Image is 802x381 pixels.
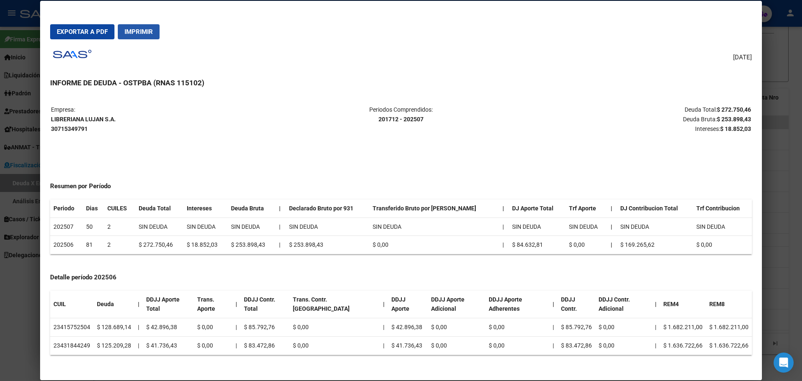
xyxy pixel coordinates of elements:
td: | [135,336,143,355]
th: | [607,236,617,254]
td: 23415752504 [50,318,94,337]
td: | [276,236,286,254]
p: Deuda Total: Deuda Bruta: Intereses: [518,105,751,133]
td: | [499,236,509,254]
th: | [652,291,660,318]
td: SIN DEUDA [693,217,752,236]
th: | [276,199,286,217]
td: $ 0,00 [595,318,652,337]
td: $ 253.898,43 [228,236,276,254]
td: SIN DEUDA [369,217,499,236]
td: | [232,336,241,355]
th: Trf Contribucion [693,199,752,217]
td: | [549,336,558,355]
td: SIN DEUDA [135,217,183,236]
th: REM8 [706,291,752,318]
th: Dias [83,199,104,217]
p: Empresa: [51,105,284,133]
th: DDJJ Aporte [388,291,428,318]
td: | [499,217,509,236]
td: $ 0,00 [289,318,380,337]
td: | [380,318,388,337]
td: $ 0,00 [194,336,232,355]
strong: $ 272.750,46 [717,106,751,113]
h4: Detalle período 202506 [50,273,752,282]
td: $ 0,00 [595,336,652,355]
td: $ 18.852,03 [183,236,228,254]
td: $ 41.736,43 [143,336,194,355]
th: Deuda Total [135,199,183,217]
td: SIN DEUDA [228,217,276,236]
td: | [380,336,388,355]
span: Imprimir [124,28,153,36]
th: DDJJ Aporte Adherentes [485,291,549,318]
td: 50 [83,217,104,236]
th: DDJJ Contr. Total [241,291,290,318]
th: Trf Aporte [566,199,607,217]
td: SIN DEUDA [183,217,228,236]
td: $ 0,00 [194,318,232,337]
td: 202507 [50,217,83,236]
th: DJ Aporte Total [509,199,565,217]
h4: Resumen por Período [50,182,752,191]
td: $ 85.792,76 [241,318,290,337]
td: $ 0,00 [428,336,485,355]
th: Deuda [94,291,135,318]
td: $ 272.750,46 [135,236,183,254]
td: $ 85.792,76 [558,318,596,337]
td: $ 41.736,43 [388,336,428,355]
th: Transferido Bruto por [PERSON_NAME] [369,199,499,217]
strong: 201712 - 202507 [378,116,424,123]
td: $ 1.636.722,66 [706,336,752,355]
td: $ 0,00 [693,236,752,254]
th: DDJJ Contr. [558,291,596,318]
td: 81 [83,236,104,254]
td: $ 0,00 [566,236,607,254]
td: $ 42.896,38 [388,318,428,337]
td: | [135,318,143,337]
td: SIN DEUDA [509,217,565,236]
td: $ 253.898,43 [286,236,369,254]
th: | [232,291,241,318]
td: 202506 [50,236,83,254]
th: Declarado Bruto por 931 [286,199,369,217]
th: Periodo [50,199,83,217]
strong: $ 253.898,43 [717,116,751,123]
th: | [549,291,558,318]
th: | [380,291,388,318]
span: [DATE] [733,53,752,62]
button: Exportar a PDF [50,24,114,39]
td: | [549,318,558,337]
td: $ 0,00 [485,318,549,337]
th: DJ Contribucion Total [617,199,693,217]
th: Intereses [183,199,228,217]
td: $ 1.682.211,00 [706,318,752,337]
td: $ 125.209,28 [94,336,135,355]
th: Trans. Contr. [GEOGRAPHIC_DATA] [289,291,380,318]
td: $ 83.472,86 [558,336,596,355]
td: | [232,318,241,337]
th: DDJJ Aporte Adicional [428,291,485,318]
td: SIN DEUDA [566,217,607,236]
th: CUIL [50,291,94,318]
td: $ 0,00 [289,336,380,355]
td: $ 128.689,14 [94,318,135,337]
td: $ 0,00 [485,336,549,355]
td: | [652,318,660,337]
th: | [607,217,617,236]
td: 23431844249 [50,336,94,355]
td: | [276,217,286,236]
td: SIN DEUDA [286,217,369,236]
div: Open Intercom Messenger [774,353,794,373]
td: $ 0,00 [369,236,499,254]
h3: INFORME DE DEUDA - OSTPBA (RNAS 115102) [50,77,752,88]
td: $ 169.265,62 [617,236,693,254]
th: Deuda Bruta [228,199,276,217]
td: $ 84.632,81 [509,236,565,254]
p: Periodos Comprendidos: [284,105,517,124]
th: REM4 [660,291,706,318]
td: 2 [104,217,135,236]
td: $ 83.472,86 [241,336,290,355]
td: $ 1.636.722,66 [660,336,706,355]
button: Imprimir [118,24,160,39]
